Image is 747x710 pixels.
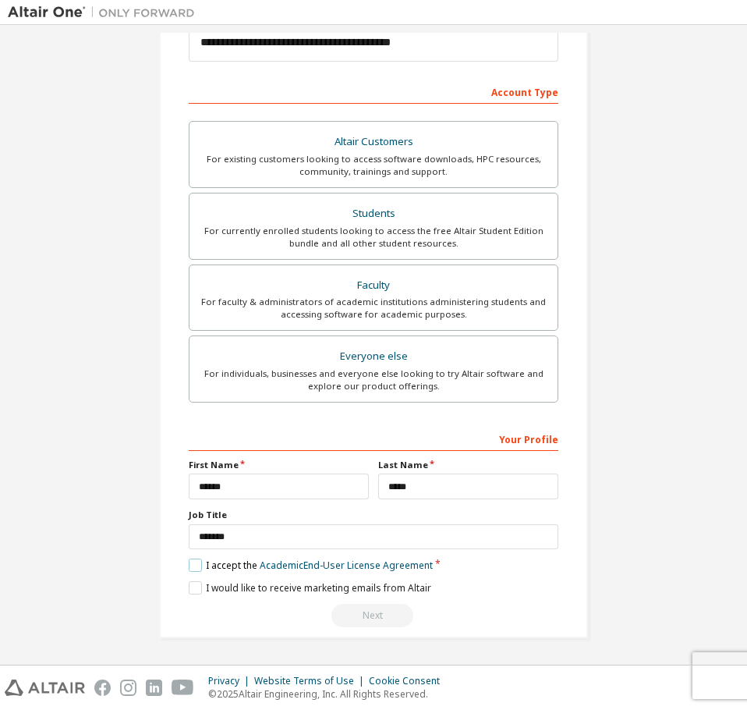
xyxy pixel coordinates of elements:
div: Account Type [189,79,558,104]
div: For faculty & administrators of academic institutions administering students and accessing softwa... [199,296,548,321]
div: Website Terms of Use [254,675,369,687]
label: I would like to receive marketing emails from Altair [189,581,431,595]
div: Students [199,203,548,225]
div: Everyone else [199,346,548,367]
label: Job Title [189,509,558,521]
img: linkedin.svg [146,680,162,696]
label: First Name [189,459,369,471]
img: instagram.svg [120,680,136,696]
div: For currently enrolled students looking to access the free Altair Student Edition bundle and all ... [199,225,548,250]
div: For existing customers looking to access software downloads, HPC resources, community, trainings ... [199,153,548,178]
img: youtube.svg [172,680,194,696]
a: Academic End-User License Agreement [260,559,433,572]
div: Your Profile [189,426,558,451]
img: altair_logo.svg [5,680,85,696]
p: © 2025 Altair Engineering, Inc. All Rights Reserved. [208,687,449,701]
img: facebook.svg [94,680,111,696]
div: Privacy [208,675,254,687]
label: Last Name [378,459,558,471]
label: I accept the [189,559,433,572]
div: Altair Customers [199,131,548,153]
div: Cookie Consent [369,675,449,687]
div: Read and acccept EULA to continue [189,604,558,627]
div: For individuals, businesses and everyone else looking to try Altair software and explore our prod... [199,367,548,392]
img: Altair One [8,5,203,20]
div: Faculty [199,275,548,296]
